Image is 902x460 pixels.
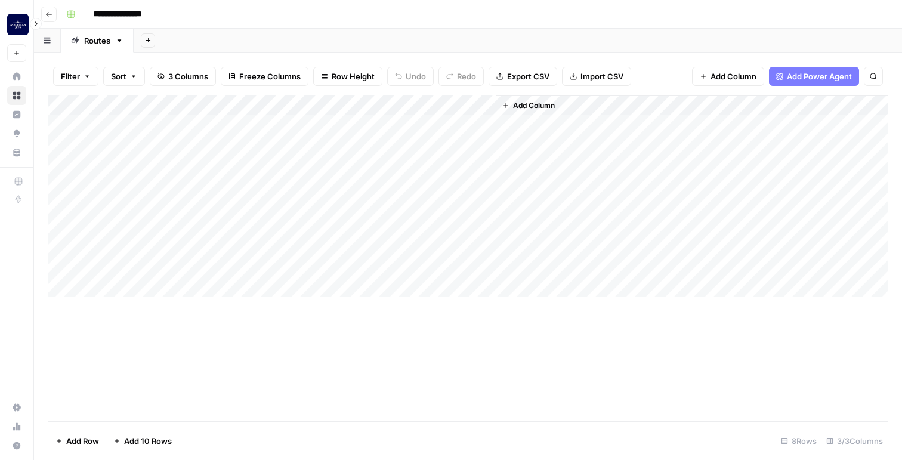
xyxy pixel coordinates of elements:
[106,431,179,450] button: Add 10 Rows
[239,70,301,82] span: Freeze Columns
[332,70,375,82] span: Row Height
[692,67,764,86] button: Add Column
[580,70,623,82] span: Import CSV
[821,431,888,450] div: 3/3 Columns
[7,86,26,105] a: Browse
[7,14,29,35] img: Magellan Jets Logo
[7,436,26,455] button: Help + Support
[7,143,26,162] a: Your Data
[7,105,26,124] a: Insights
[221,67,308,86] button: Freeze Columns
[562,67,631,86] button: Import CSV
[507,70,549,82] span: Export CSV
[124,435,172,447] span: Add 10 Rows
[769,67,859,86] button: Add Power Agent
[7,67,26,86] a: Home
[7,417,26,436] a: Usage
[61,29,134,53] a: Routes
[776,431,821,450] div: 8 Rows
[787,70,852,82] span: Add Power Agent
[7,10,26,39] button: Workspace: Magellan Jets
[406,70,426,82] span: Undo
[168,70,208,82] span: 3 Columns
[7,124,26,143] a: Opportunities
[66,435,99,447] span: Add Row
[111,70,126,82] span: Sort
[711,70,756,82] span: Add Column
[7,398,26,417] a: Settings
[61,70,80,82] span: Filter
[53,67,98,86] button: Filter
[150,67,216,86] button: 3 Columns
[48,431,106,450] button: Add Row
[513,100,555,111] span: Add Column
[387,67,434,86] button: Undo
[457,70,476,82] span: Redo
[103,67,145,86] button: Sort
[489,67,557,86] button: Export CSV
[498,98,560,113] button: Add Column
[84,35,110,47] div: Routes
[438,67,484,86] button: Redo
[313,67,382,86] button: Row Height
